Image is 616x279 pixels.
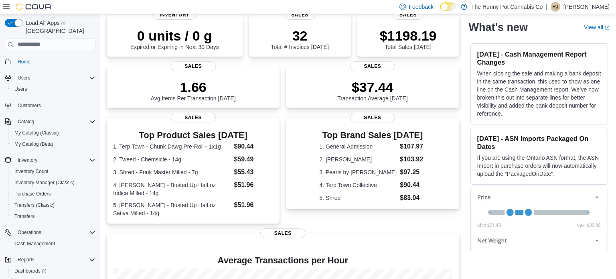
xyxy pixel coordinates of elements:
[14,268,47,274] span: Dashboards
[234,200,273,210] dd: $51.96
[14,228,95,237] span: Operations
[11,239,95,248] span: Cash Management
[2,72,99,83] button: Users
[440,2,457,11] input: Dark Mode
[319,143,397,151] dt: 1. General Admission
[260,228,305,238] span: Sales
[11,200,95,210] span: Transfers (Classic)
[400,155,426,164] dd: $103.92
[16,3,52,11] img: Cova
[11,84,95,94] span: Users
[477,154,601,178] p: If you are using the Ontario ASN format, the ASN Import in purchase orders will now automatically...
[18,102,41,109] span: Customers
[151,79,236,102] div: Avg Items Per Transaction [DATE]
[22,19,95,35] span: Load All Apps in [GEOGRAPHIC_DATA]
[471,2,543,12] p: The Hunny Pot Cannabis Co
[130,28,219,50] div: Expired or Expiring in Next 30 Days
[11,178,78,187] a: Inventory Manager (Classic)
[14,141,53,147] span: My Catalog (Beta)
[8,127,99,138] button: My Catalog (Classic)
[18,75,30,81] span: Users
[113,155,231,163] dt: 2. Tweed - Chemsicle - 14g
[14,101,44,110] a: Customers
[14,73,33,83] button: Users
[400,180,426,190] dd: $90.44
[14,73,95,83] span: Users
[14,240,55,247] span: Cash Management
[8,211,99,222] button: Transfers
[11,139,95,149] span: My Catalog (Beta)
[8,200,99,211] button: Transfers (Classic)
[14,255,95,265] span: Reports
[8,188,99,200] button: Purchase Orders
[14,57,34,67] a: Home
[14,213,34,220] span: Transfers
[234,155,273,164] dd: $59.49
[11,167,95,176] span: Inventory Count
[14,191,51,197] span: Purchase Orders
[14,155,95,165] span: Inventory
[151,79,236,95] p: 1.66
[153,10,196,20] span: Inventory
[477,134,601,151] h3: [DATE] - ASN Imports Packaged On Dates
[113,143,231,151] dt: 1. Terp Town - Chunk Dawg Pre-Roll - 1x1g
[11,212,38,221] a: Transfers
[18,257,34,263] span: Reports
[11,128,62,138] a: My Catalog (Classic)
[271,28,328,50] div: Total # Invoices [DATE]
[2,155,99,166] button: Inventory
[2,100,99,111] button: Customers
[8,83,99,95] button: Users
[393,10,423,20] span: Sales
[477,50,601,66] h3: [DATE] - Cash Management Report Changes
[14,228,45,237] button: Operations
[350,61,395,71] span: Sales
[18,157,37,163] span: Inventory
[380,28,437,44] p: $1198.19
[400,142,426,151] dd: $107.97
[11,178,95,187] span: Inventory Manager (Classic)
[11,189,95,199] span: Purchase Orders
[113,168,231,176] dt: 3. Shred - Funk Master Milled - 7g
[113,181,231,197] dt: 4. [PERSON_NAME] - Busted Up Half oz Indica Milled - 14g
[8,166,99,177] button: Inventory Count
[234,167,273,177] dd: $55.43
[18,229,41,236] span: Operations
[8,177,99,188] button: Inventory Manager (Classic)
[14,255,38,265] button: Reports
[546,2,547,12] p: |
[2,254,99,265] button: Reports
[551,2,560,12] div: Richelle Jarrett
[14,117,37,126] button: Catalog
[14,100,95,110] span: Customers
[319,181,397,189] dt: 4. Terp Town Collective
[234,180,273,190] dd: $51.96
[8,138,99,150] button: My Catalog (Beta)
[584,24,610,31] a: View allExternal link
[14,86,27,92] span: Users
[350,113,395,122] span: Sales
[477,69,601,118] p: When closing the safe and making a bank deposit in the same transaction, this used to show as one...
[319,168,397,176] dt: 3. Pearls by [PERSON_NAME]
[14,202,55,208] span: Transfers (Classic)
[113,130,273,140] h3: Top Product Sales [DATE]
[563,2,610,12] p: [PERSON_NAME]
[2,116,99,127] button: Catalog
[11,266,50,276] a: Dashboards
[11,84,30,94] a: Users
[8,238,99,249] button: Cash Management
[11,239,58,248] a: Cash Management
[14,130,59,136] span: My Catalog (Classic)
[409,3,434,11] span: Feedback
[400,193,426,203] dd: $83.04
[14,155,41,165] button: Inventory
[11,139,57,149] a: My Catalog (Beta)
[469,21,528,34] h2: What's new
[113,201,231,217] dt: 5. [PERSON_NAME] - Busted Up Half oz Sativa Milled - 14g
[11,212,95,221] span: Transfers
[553,2,559,12] span: RJ
[11,167,52,176] a: Inventory Count
[18,118,34,125] span: Catalog
[605,25,610,30] svg: External link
